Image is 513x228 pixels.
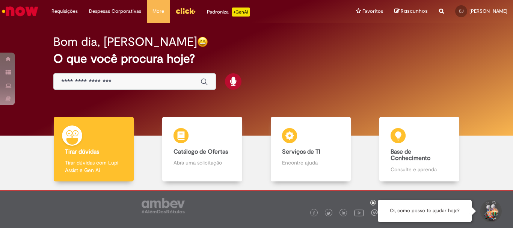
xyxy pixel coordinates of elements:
[469,8,507,14] span: [PERSON_NAME]
[53,35,197,48] h2: Bom dia, [PERSON_NAME]
[207,8,250,17] div: Padroniza
[365,117,474,182] a: Base de Conhecimento Consulte e aprenda
[391,148,430,162] b: Base de Conhecimento
[51,8,78,15] span: Requisições
[394,8,428,15] a: Rascunhos
[256,117,365,182] a: Serviços de TI Encontre ajuda
[312,211,316,215] img: logo_footer_facebook.png
[39,117,148,182] a: Tirar dúvidas Tirar dúvidas com Lupi Assist e Gen Ai
[391,166,448,173] p: Consulte e aprenda
[65,148,99,156] b: Tirar dúvidas
[174,159,231,166] p: Abra uma solicitação
[175,5,196,17] img: click_logo_yellow_360x200.png
[327,211,330,215] img: logo_footer_twitter.png
[378,200,472,222] div: Oi, como posso te ajudar hoje?
[53,52,460,65] h2: O que você procura hoje?
[1,4,39,19] img: ServiceNow
[152,8,164,15] span: More
[282,159,339,166] p: Encontre ajuda
[232,8,250,17] p: +GenAi
[65,159,122,174] p: Tirar dúvidas com Lupi Assist e Gen Ai
[174,148,228,156] b: Catálogo de Ofertas
[197,36,208,47] img: happy-face.png
[148,117,256,182] a: Catálogo de Ofertas Abra uma solicitação
[282,148,320,156] b: Serviços de TI
[401,8,428,15] span: Rascunhos
[371,209,378,216] img: logo_footer_workplace.png
[459,9,463,14] span: EJ
[342,211,346,216] img: logo_footer_linkedin.png
[89,8,141,15] span: Despesas Corporativas
[479,200,502,222] button: Iniciar Conversa de Suporte
[362,8,383,15] span: Favoritos
[142,198,185,213] img: logo_footer_ambev_rotulo_gray.png
[354,208,364,217] img: logo_footer_youtube.png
